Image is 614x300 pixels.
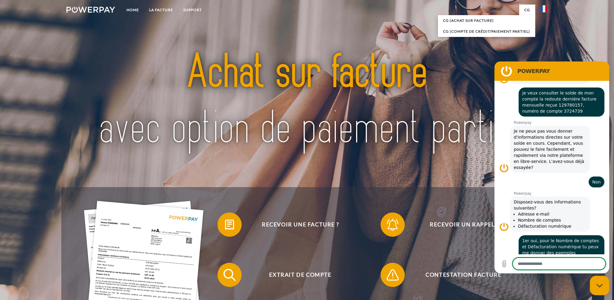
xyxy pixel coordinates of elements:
iframe: Bouton de lancement de la fenêtre de messagerie, conversation en cours [590,276,609,295]
img: qb_search.svg [222,267,237,282]
button: Recevoir une facture ? [217,213,375,237]
img: qb_bill.svg [222,217,237,232]
span: Recevoir une facture ? [226,213,374,237]
span: Extrait de compte [226,263,374,287]
img: fr [540,5,548,12]
button: Recevoir un rappel? [381,213,538,237]
a: CG [519,5,535,15]
a: CG (Compte de crédit/paiement partiel) [438,26,535,37]
span: Contestation Facture [389,263,537,287]
img: logo-powerpay-white.svg [66,7,115,13]
button: Contestation Facture [381,263,538,287]
a: Home [121,5,144,15]
iframe: Fenêtre de messagerie [494,61,609,273]
img: title-powerpay_fr.svg [90,30,524,172]
span: Recevoir un rappel? [389,213,537,237]
button: Extrait de compte [217,263,375,287]
img: qb_bell.svg [385,217,400,232]
a: LA FACTURE [144,5,178,15]
a: Support [178,5,207,15]
img: qb_warning.svg [385,267,400,282]
a: CG (achat sur facture) [438,15,535,26]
